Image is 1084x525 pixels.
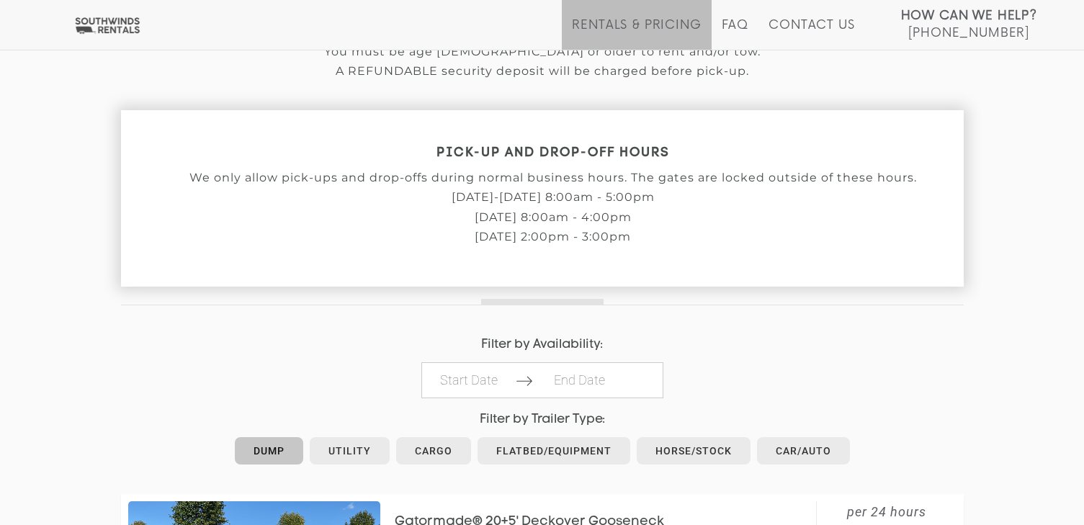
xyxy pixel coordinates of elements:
strong: PICK-UP AND DROP-OFF HOURS [436,147,670,159]
a: FAQ [722,18,749,50]
span: [PHONE_NUMBER] [908,26,1029,40]
p: A REFUNDABLE security deposit will be charged before pick-up. [121,65,964,78]
a: Horse/Stock [637,437,751,465]
a: Contact Us [769,18,854,50]
a: Car/Auto [757,437,850,465]
a: How Can We Help? [PHONE_NUMBER] [901,7,1037,39]
a: Flatbed/Equipment [478,437,630,465]
p: We only allow pick-ups and drop-offs during normal business hours. The gates are locked outside o... [121,171,985,184]
p: [DATE] 2:00pm - 3:00pm [121,230,985,243]
p: [DATE] 8:00am - 4:00pm [121,211,985,224]
p: [DATE]-[DATE] 8:00am - 5:00pm [121,191,985,204]
strong: How Can We Help? [901,9,1037,23]
a: Cargo [396,437,471,465]
img: Southwinds Rentals Logo [72,17,143,35]
a: Utility [310,437,390,465]
a: Dump [235,437,303,465]
a: Rentals & Pricing [572,18,701,50]
h4: Filter by Trailer Type: [121,413,964,426]
h4: Filter by Availability: [121,338,964,351]
p: You must be age [DEMOGRAPHIC_DATA] or older to rent and/or tow. [121,45,964,58]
